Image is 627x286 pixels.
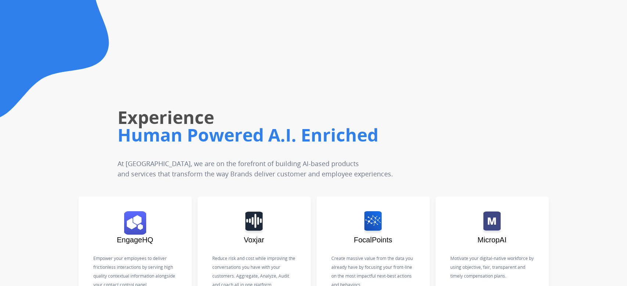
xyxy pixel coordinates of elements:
[118,158,399,179] p: At [GEOGRAPHIC_DATA], we are on the forefront of building AI-based products and services that tra...
[118,106,446,129] h1: Experience
[478,236,507,244] span: MicropAI
[124,211,146,235] img: logo
[354,236,392,244] span: FocalPoints
[483,211,501,235] img: logo
[118,123,446,147] h1: Human Powered A.I. Enriched
[450,254,534,280] p: Motivate your digital-native workforce by using objective, fair, transparent and timely compensat...
[117,236,153,244] span: EngageHQ
[364,211,382,235] img: logo
[245,211,263,235] img: logo
[244,236,264,244] span: Voxjar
